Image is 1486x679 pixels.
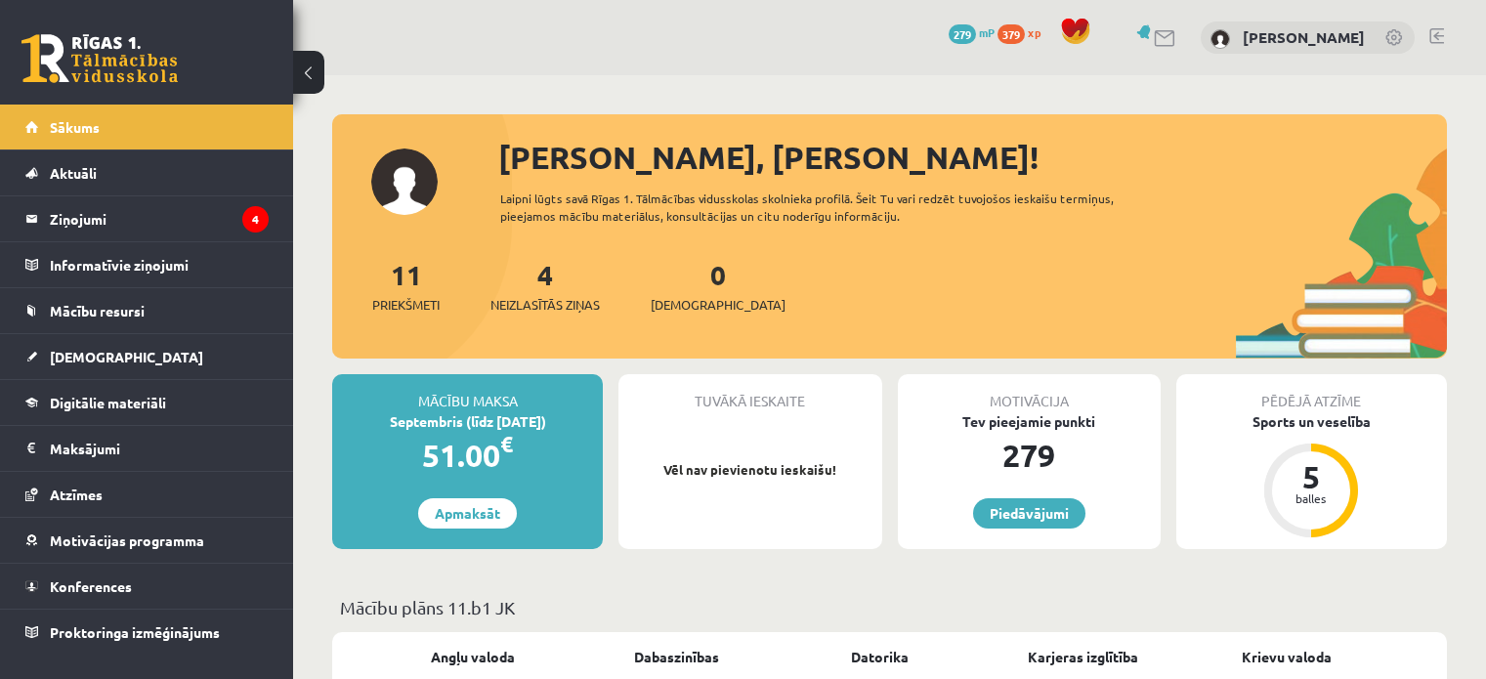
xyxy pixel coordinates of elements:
[628,460,871,480] p: Vēl nav pievienotu ieskaišu!
[973,498,1085,529] a: Piedāvājumi
[998,24,1050,40] a: 379 xp
[25,196,269,241] a: Ziņojumi4
[651,295,785,315] span: [DEMOGRAPHIC_DATA]
[949,24,976,44] span: 279
[50,623,220,641] span: Proktoringa izmēģinājums
[25,610,269,655] a: Proktoringa izmēģinājums
[500,190,1169,225] div: Laipni lūgts savā Rīgas 1. Tālmācības vidusskolas skolnieka profilā. Šeit Tu vari redzēt tuvojošo...
[618,374,881,411] div: Tuvākā ieskaite
[1028,24,1040,40] span: xp
[50,118,100,136] span: Sākums
[332,411,603,432] div: Septembris (līdz [DATE])
[25,242,269,287] a: Informatīvie ziņojumi
[25,564,269,609] a: Konferences
[1028,647,1138,667] a: Karjeras izglītība
[498,134,1447,181] div: [PERSON_NAME], [PERSON_NAME]!
[1282,461,1340,492] div: 5
[651,257,785,315] a: 0[DEMOGRAPHIC_DATA]
[242,206,269,233] i: 4
[332,374,603,411] div: Mācību maksa
[634,647,719,667] a: Dabaszinības
[50,531,204,549] span: Motivācijas programma
[50,196,269,241] legend: Ziņojumi
[898,411,1161,432] div: Tev pieejamie punkti
[50,242,269,287] legend: Informatīvie ziņojumi
[418,498,517,529] a: Apmaksāt
[25,334,269,379] a: [DEMOGRAPHIC_DATA]
[25,518,269,563] a: Motivācijas programma
[1176,374,1447,411] div: Pēdējā atzīme
[1282,492,1340,504] div: balles
[898,374,1161,411] div: Motivācija
[1176,411,1447,432] div: Sports un veselība
[25,150,269,195] a: Aktuāli
[898,432,1161,479] div: 279
[50,394,166,411] span: Digitālie materiāli
[50,426,269,471] legend: Maksājumi
[25,380,269,425] a: Digitālie materiāli
[25,288,269,333] a: Mācību resursi
[979,24,995,40] span: mP
[851,647,909,667] a: Datorika
[21,34,178,83] a: Rīgas 1. Tālmācības vidusskola
[490,257,600,315] a: 4Neizlasītās ziņas
[1176,411,1447,540] a: Sports un veselība 5 balles
[1243,27,1365,47] a: [PERSON_NAME]
[50,164,97,182] span: Aktuāli
[25,105,269,149] a: Sākums
[372,257,440,315] a: 11Priekšmeti
[1242,647,1332,667] a: Krievu valoda
[490,295,600,315] span: Neizlasītās ziņas
[500,430,513,458] span: €
[50,577,132,595] span: Konferences
[998,24,1025,44] span: 379
[949,24,995,40] a: 279 mP
[431,647,515,667] a: Angļu valoda
[372,295,440,315] span: Priekšmeti
[332,432,603,479] div: 51.00
[340,594,1439,620] p: Mācību plāns 11.b1 JK
[50,486,103,503] span: Atzīmes
[50,302,145,319] span: Mācību resursi
[1210,29,1230,49] img: Marta Broka
[50,348,203,365] span: [DEMOGRAPHIC_DATA]
[25,472,269,517] a: Atzīmes
[25,426,269,471] a: Maksājumi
